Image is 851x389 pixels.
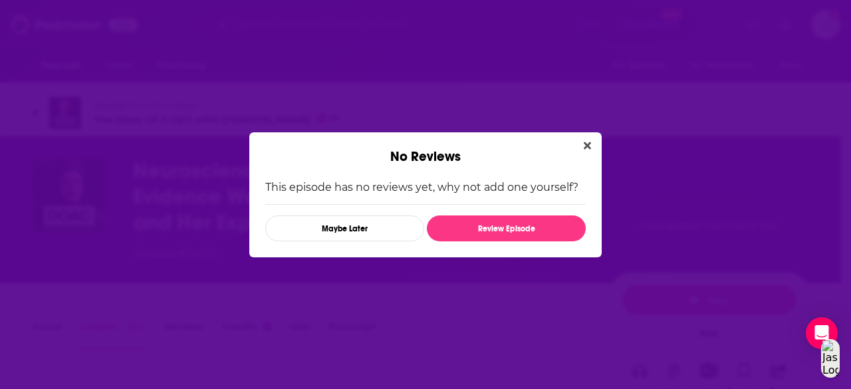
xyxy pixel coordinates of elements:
[806,317,838,349] div: Open Intercom Messenger
[265,215,424,241] button: Maybe Later
[249,132,602,165] div: No Reviews
[578,138,596,154] button: Close
[265,181,586,194] p: This episode has no reviews yet, why not add one yourself?
[427,215,586,241] button: Review Episode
